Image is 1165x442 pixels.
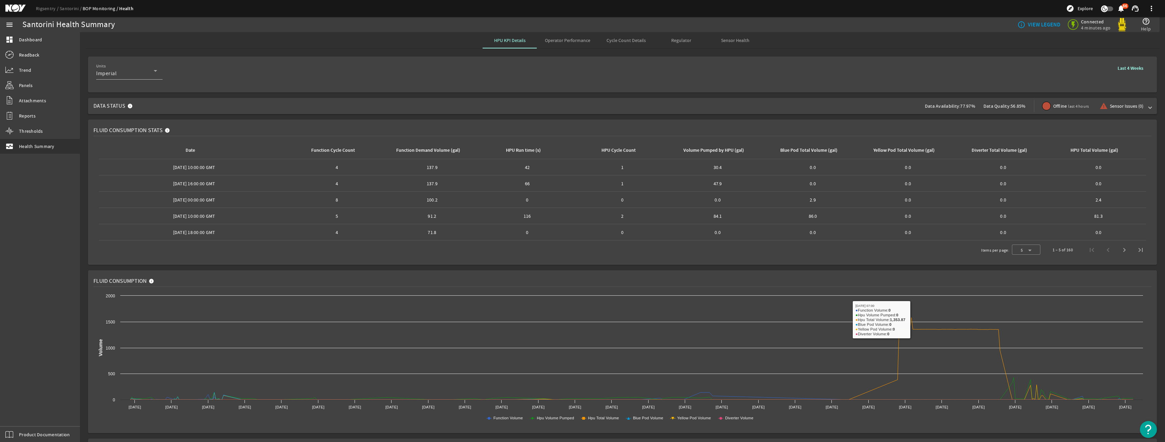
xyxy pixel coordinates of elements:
[862,405,875,409] text: [DATE]
[1028,21,1060,28] b: VIEW LEGEND
[826,405,838,409] text: [DATE]
[1054,147,1141,154] div: HPU Total Volume (gal)
[396,147,460,154] div: Function Demand Volume (gal)
[1132,242,1149,258] button: Last page
[1011,103,1026,109] span: 56.85%
[983,103,1011,109] span: Data Quality:
[22,21,115,28] div: Santorini Health Summary
[532,405,545,409] text: [DATE]
[19,67,31,73] span: Trend
[673,180,762,187] div: 47.9
[1112,62,1149,74] button: Last 4 Weeks
[1117,4,1125,13] mat-icon: notifications
[493,416,523,420] text: Function Volume
[482,164,572,171] div: 42
[752,405,765,409] text: [DATE]
[5,21,14,29] mat-icon: menu
[312,405,324,409] text: [DATE]
[780,147,838,154] div: Blue Pod Total Volume (gal)
[5,36,14,44] mat-icon: dashboard
[577,147,664,154] div: HPU Cycle Count
[1054,164,1143,171] div: 0.0
[495,405,508,409] text: [DATE]
[958,180,1048,187] div: 0.0
[1053,103,1089,110] span: Offline
[165,405,178,409] text: [DATE]
[275,405,288,409] text: [DATE]
[673,213,762,219] div: 84.1
[19,82,33,89] span: Panels
[1017,21,1023,29] mat-icon: info_outline
[292,213,382,219] div: 5
[1009,405,1021,409] text: [DATE]
[577,180,667,187] div: 1
[292,180,382,187] div: 4
[1082,405,1095,409] text: [DATE]
[1117,5,1124,12] button: 66
[494,38,526,43] span: HPU KPI Details
[1097,100,1146,112] button: Sensor Issues (0)
[19,431,70,438] span: Product Documentation
[108,372,115,376] text: 500
[960,103,975,109] span: 77.97%
[88,98,1157,114] mat-expansion-panel-header: Data StatusData Availability:77.97%Data Quality:56.85%Offlinelast 4 hoursSensor Issues (0)
[768,229,858,236] div: 0.0
[106,294,115,298] text: 2000
[936,405,948,409] text: [DATE]
[387,196,477,203] div: 100.2
[83,5,119,12] a: BOP Monitoring
[606,405,618,409] text: [DATE]
[577,229,667,236] div: 0
[1054,213,1143,219] div: 81.3
[113,398,115,402] text: 0
[102,164,287,171] div: [DATE] 10:00:00 GMT
[863,180,953,187] div: 0.0
[1141,25,1151,32] span: Help
[673,164,762,171] div: 30.4
[482,213,572,219] div: 116
[1054,196,1143,203] div: 2.4
[482,229,572,236] div: 0
[1053,247,1073,253] div: 1 – 5 of 160
[1054,180,1143,187] div: 0.0
[106,346,115,351] text: 1000
[958,229,1048,236] div: 0.0
[93,127,163,134] span: Fluid Consumption Stats
[292,164,382,171] div: 4
[863,213,953,219] div: 0.0
[863,164,953,171] div: 0.0
[482,147,569,154] div: HPU Run time (s)
[671,38,691,43] span: Regulator
[19,143,55,150] span: Health Summary
[601,147,636,154] div: HPU Cycle Count
[422,405,435,409] text: [DATE]
[873,147,935,154] div: Yellow Pod Total Volume (gal)
[958,213,1048,219] div: 0.0
[506,147,541,154] div: HPU Run time (s)
[106,320,115,324] text: 1500
[1116,242,1132,258] button: Next page
[972,405,985,409] text: [DATE]
[19,112,36,119] span: Reports
[925,103,960,109] span: Data Availability:
[642,405,655,409] text: [DATE]
[863,147,950,154] div: Yellow Pod Total Volume (gal)
[292,147,379,154] div: Function Cycle Count
[1142,17,1150,25] mat-icon: help_outline
[202,405,214,409] text: [DATE]
[1100,102,1105,110] mat-icon: warning
[387,229,477,236] div: 71.8
[292,229,382,236] div: 4
[607,38,646,43] span: Cycle Count Details
[19,97,46,104] span: Attachments
[19,51,39,58] span: Readback
[239,405,251,409] text: [DATE]
[1066,4,1074,13] mat-icon: explore
[102,196,287,203] div: [DATE] 00:00:00 GMT
[1119,405,1131,409] text: [DATE]
[1140,421,1157,438] button: Open Resource Center
[768,164,858,171] div: 0.0
[19,36,42,43] span: Dashboard
[129,405,141,409] text: [DATE]
[577,213,667,219] div: 2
